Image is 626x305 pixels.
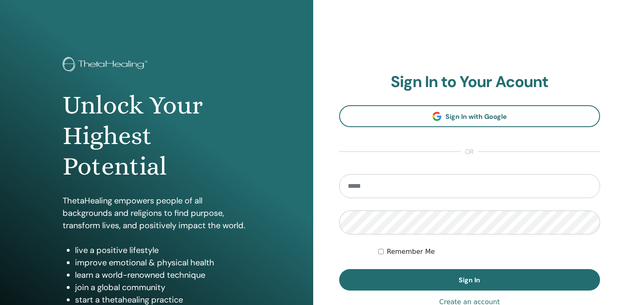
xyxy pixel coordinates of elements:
[63,194,251,232] p: ThetaHealing empowers people of all backgrounds and religions to find purpose, transform lives, a...
[63,90,251,182] h1: Unlock Your Highest Potential
[387,247,435,257] label: Remember Me
[459,276,480,284] span: Sign In
[75,244,251,256] li: live a positive lifestyle
[339,105,600,127] a: Sign In with Google
[339,269,600,291] button: Sign In
[461,147,478,157] span: or
[445,112,507,121] span: Sign In with Google
[75,281,251,293] li: join a global community
[339,73,600,92] h2: Sign In to Your Acount
[75,256,251,269] li: improve emotional & physical health
[75,269,251,281] li: learn a world-renowned technique
[378,247,600,257] div: Keep me authenticated indefinitely or until I manually logout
